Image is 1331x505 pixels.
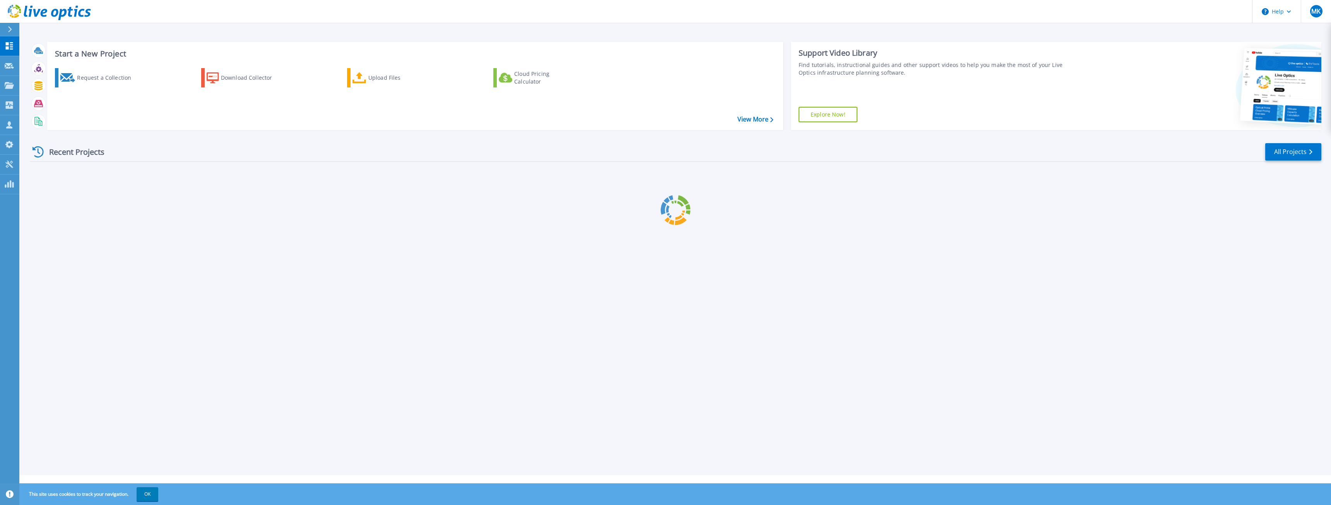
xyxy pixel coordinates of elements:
[201,68,287,87] a: Download Collector
[1265,143,1321,161] a: All Projects
[30,142,115,161] div: Recent Projects
[55,50,773,58] h3: Start a New Project
[737,116,773,123] a: View More
[21,487,158,501] span: This site uses cookies to track your navigation.
[1311,8,1321,14] span: MK
[77,70,139,86] div: Request a Collection
[347,68,433,87] a: Upload Files
[799,107,857,122] a: Explore Now!
[493,68,580,87] a: Cloud Pricing Calculator
[55,68,141,87] a: Request a Collection
[137,487,158,501] button: OK
[799,48,1076,58] div: Support Video Library
[514,70,576,86] div: Cloud Pricing Calculator
[221,70,283,86] div: Download Collector
[368,70,430,86] div: Upload Files
[799,61,1076,77] div: Find tutorials, instructional guides and other support videos to help you make the most of your L...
